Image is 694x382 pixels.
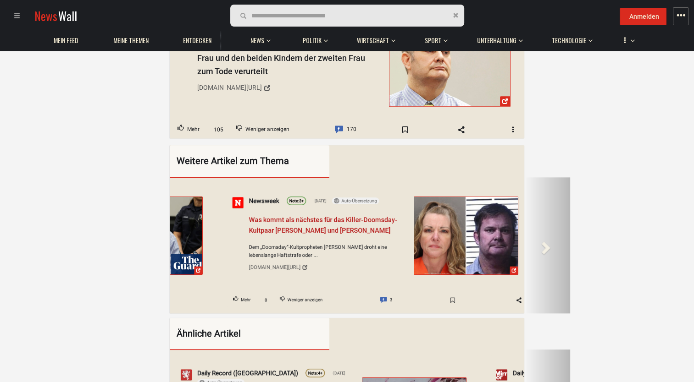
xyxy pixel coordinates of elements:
span: [PERSON_NAME] wegen Mordes an der ersten Frau und den beiden Kindern der zweiten Frau zum Tode ve... [197,40,366,76]
span: Weniger anzeigen [288,295,323,305]
span: Unterhaltung [477,36,516,44]
button: Technologie [547,27,593,49]
span: [DATE] [332,370,345,377]
a: News [246,32,269,49]
a: Comment [374,293,399,307]
span: Wall [58,7,77,24]
span: 105 [211,126,227,134]
span: Share [448,122,475,137]
img: Profilbild von Daily Mirror [496,370,507,381]
a: Sport [420,32,446,49]
a: Politik [298,32,326,49]
span: Weniger anzeigen [245,124,289,136]
span: Wirtschaft [357,36,389,44]
a: [DOMAIN_NAME][URL] [197,80,383,96]
img: Profilbild von Daily Record (Scotland) [181,370,192,381]
button: Anmelden [620,8,666,25]
span: Anmelden [629,13,659,20]
span: Note: [308,371,318,376]
a: NewsWall [34,7,77,24]
span: Politik [303,36,322,44]
div: [DOMAIN_NAME][URL] [249,263,301,271]
button: Politik [298,27,328,49]
div: [DOMAIN_NAME][URL] [197,82,262,93]
span: Sport [425,36,441,44]
span: Note: [289,199,300,203]
button: Upvote [227,293,257,307]
span: Mehr [187,124,200,136]
button: Unterhaltung [472,27,522,49]
a: Note:4+ [305,369,325,377]
img: Profilbild von Newsweek [233,197,244,208]
span: News [34,7,57,24]
span: 170 [347,124,356,136]
div: 3+ [289,198,304,204]
span: Bookmark [392,122,418,137]
span: Share [509,294,530,306]
div: Weitere Artikel zum Thema [177,154,295,168]
button: Downvote [274,293,329,307]
span: 3 [390,295,393,305]
span: Was kommt als nächstes für das Killer-Doomsday-Kultpaar [PERSON_NAME] und [PERSON_NAME] [249,216,397,234]
a: Daily Mirror [513,368,545,378]
a: Comment [327,121,364,138]
button: News [246,27,273,49]
div: 4+ [308,370,322,377]
span: Meine Themen [113,36,149,44]
span: 0 [260,296,272,303]
a: Note:3+ [287,196,306,205]
button: Auto-Übersetzung [332,197,379,204]
a: Was kommt als nächstes für das Killer-Doomsday-Kultpaar Chad und Lori ... [414,196,518,274]
a: Unterhaltung [472,32,521,49]
span: News [250,36,264,44]
a: Daily Record ([GEOGRAPHIC_DATA]) [197,368,298,378]
span: Entdecken [183,36,211,44]
div: Ähnliche Artikel [177,327,295,340]
a: Wirtschaft [352,32,394,49]
button: Sport [420,27,448,49]
span: Mehr [241,295,251,305]
button: Wirtschaft [352,27,395,49]
a: Technologie [547,32,591,49]
a: Chad Daybell wegen Mordes an der ersten Frau und den beiden Kindern der ... [389,16,511,107]
span: Mein Feed [54,36,78,44]
button: Upvote [170,121,207,138]
span: Bookmark [442,294,463,306]
a: [DOMAIN_NAME][URL] [249,261,409,273]
a: Newsweek [249,196,279,206]
img: Was kommt als nächstes für das Killer-Doomsday-Kultpaar Chad und Lori ... [414,196,518,274]
span: Technologie [552,36,586,44]
img: Chad Daybell wegen Mordes an seiner Frau und den Kindern seiner Freundin ... [99,196,202,274]
span: Dem „Doomsday“-Kultpropheten [PERSON_NAME] droht eine lebenslange Haftstrafe oder ... [249,243,409,259]
span: [DATE] [314,197,327,204]
button: Downvote [228,121,297,138]
img: Chad Daybell wegen Mordes an der ersten Frau und den beiden Kindern der ... [389,16,510,106]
